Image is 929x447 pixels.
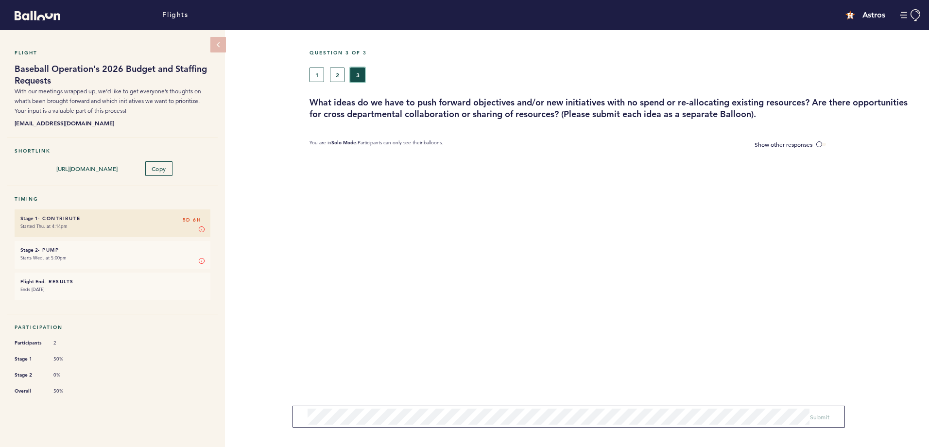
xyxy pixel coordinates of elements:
[15,196,210,202] h5: Timing
[162,10,188,20] a: Flights
[310,50,922,56] h5: Question 3 of 3
[862,9,885,21] h4: Astros
[15,148,210,154] h5: Shortlink
[20,223,68,229] time: Started Thu. at 4:14pm
[20,247,205,253] h6: - Pump
[20,278,44,285] small: Flight End
[20,255,67,261] time: Starts Wed. at 5:00pm
[20,215,38,222] small: Stage 1
[7,10,60,20] a: Balloon
[15,386,44,396] span: Overall
[15,63,210,86] h1: Baseball Operation's 2026 Budget and Staffing Requests
[20,278,205,285] h6: - Results
[15,87,201,114] span: With our meetings wrapped up, we’d like to get everyone’s thoughts on what’s been brought forward...
[331,139,358,146] b: Solo Mode.
[20,215,205,222] h6: - Contribute
[53,356,83,362] span: 50%
[15,370,44,380] span: Stage 2
[15,354,44,364] span: Stage 1
[310,68,324,82] button: 1
[145,161,172,176] button: Copy
[53,372,83,378] span: 0%
[15,50,210,56] h5: Flight
[15,338,44,348] span: Participants
[183,215,201,225] span: 5D 6H
[15,324,210,330] h5: Participation
[900,9,922,21] button: Manage Account
[810,413,830,421] span: Submit
[330,68,344,82] button: 2
[53,388,83,395] span: 50%
[152,165,166,172] span: Copy
[15,11,60,20] svg: Balloon
[810,412,830,422] button: Submit
[15,118,210,128] b: [EMAIL_ADDRESS][DOMAIN_NAME]
[755,140,812,148] span: Show other responses
[20,247,38,253] small: Stage 2
[350,68,365,82] button: 3
[53,340,83,346] span: 2
[20,286,44,292] time: Ends [DATE]
[310,97,922,120] h3: What ideas do we have to push forward objectives and/or new initiatives with no spend or re-alloc...
[310,139,443,150] p: You are in Participants can only see their balloons.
